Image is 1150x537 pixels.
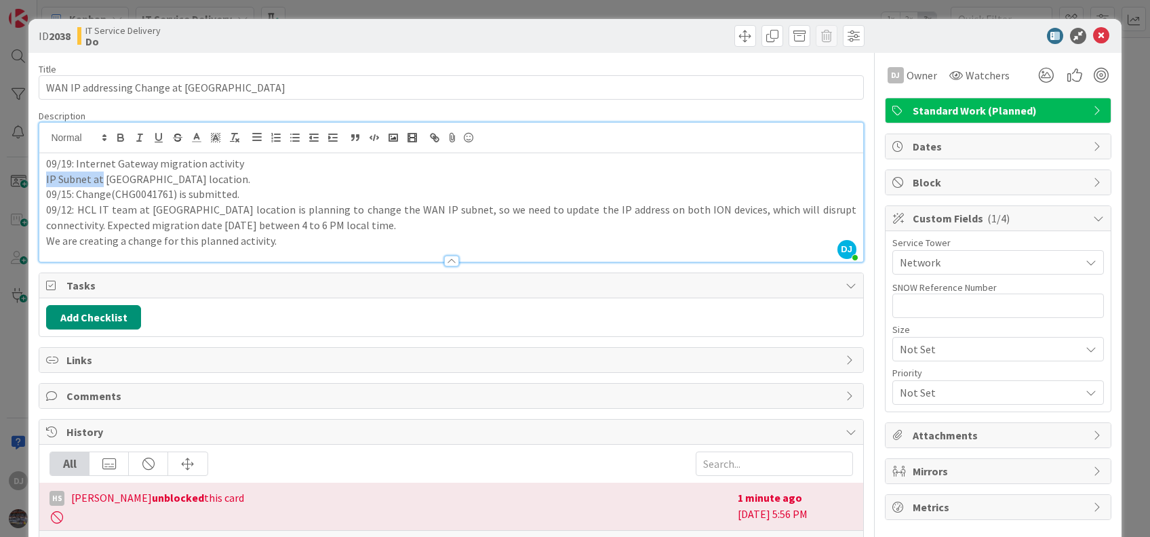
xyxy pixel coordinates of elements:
[892,281,997,294] label: SNOW Reference Number
[85,36,161,47] b: Do
[49,491,64,506] div: HS
[892,238,1104,247] div: Service Tower
[49,29,71,43] b: 2038
[39,75,863,100] input: type card name here...
[892,325,1104,334] div: Size
[152,491,204,504] b: unblocked
[39,28,71,44] span: ID
[71,490,244,506] span: [PERSON_NAME] this card
[907,67,937,83] span: Owner
[913,102,1086,119] span: Standard Work (Planned)
[66,277,838,294] span: Tasks
[46,156,856,172] p: 09/19: Internet Gateway migration activity
[738,490,853,523] div: [DATE] 5:56 PM
[900,340,1073,359] span: Not Set
[66,388,838,404] span: Comments
[66,352,838,368] span: Links
[966,67,1010,83] span: Watchers
[50,452,90,475] div: All
[46,305,141,330] button: Add Checklist
[39,63,56,75] label: Title
[913,463,1086,479] span: Mirrors
[837,240,856,259] span: DJ
[46,202,856,233] p: 09/12: HCL IT team at [GEOGRAPHIC_DATA] location is planning to change the WAN IP subnet, so we n...
[892,368,1104,378] div: Priority
[900,254,1080,271] span: Network
[913,174,1086,191] span: Block
[913,138,1086,155] span: Dates
[913,427,1086,443] span: Attachments
[913,210,1086,226] span: Custom Fields
[913,499,1086,515] span: Metrics
[46,233,856,249] p: We are creating a change for this planned activity.
[888,67,904,83] div: DJ
[900,383,1073,402] span: Not Set
[66,424,838,440] span: History
[39,110,85,122] span: Description
[987,212,1010,225] span: ( 1/4 )
[85,25,161,36] span: IT Service Delivery
[46,172,856,187] p: IP Subnet at [GEOGRAPHIC_DATA] location.
[46,186,856,202] p: 09/15: Change(CHG0041761) is submitted.
[696,452,853,476] input: Search...
[738,491,802,504] b: 1 minute ago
